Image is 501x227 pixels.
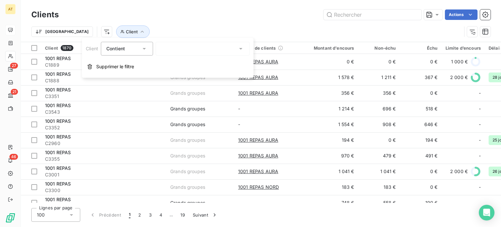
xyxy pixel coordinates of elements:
td: 518 € [400,101,442,117]
span: 1 000 € [451,58,468,65]
div: Grands groupes [170,137,205,143]
button: Suivant [189,208,222,222]
button: 3 [145,208,156,222]
input: Rechercher [324,9,421,20]
td: 367 € [400,70,442,85]
td: 1 554 € [302,117,358,132]
td: 194 € [302,132,358,148]
td: 970 € [302,148,358,164]
td: 0 € [358,54,400,70]
td: 0 € [358,132,400,148]
span: 1870 [61,45,73,51]
span: 1001 REPAS [45,118,71,124]
span: - [479,200,481,206]
div: Open Intercom Messenger [479,205,494,220]
button: 19 [176,208,189,222]
span: C1889 [45,62,162,68]
span: Supprimer le filtre [96,63,134,70]
span: 1001 REPAS [45,71,71,77]
div: Limite d’encours [446,45,481,51]
span: C3351 [45,93,162,100]
td: 696 € [358,101,400,117]
div: Grands groupes [170,184,205,190]
div: Grands groupes [170,105,205,112]
span: 46 [9,154,18,160]
span: - [479,137,481,143]
td: 183 € [358,179,400,195]
span: 1001 REPAS [45,150,71,155]
button: Précédent [85,208,125,222]
span: 1001 REPAS [45,165,71,171]
button: 2 [134,208,145,222]
span: - [238,200,240,205]
span: 1001 REPAS [45,181,71,186]
td: 356 € [358,85,400,101]
span: 1 [129,212,130,218]
span: 1001 REPAS AURA [238,137,278,143]
button: [GEOGRAPHIC_DATA] [31,26,93,37]
span: C2960 [45,140,162,147]
span: … [166,210,176,220]
td: 558 € [358,195,400,211]
div: Échu [404,45,438,51]
div: Montant d'encours [306,45,354,51]
span: 100 [37,212,45,218]
span: 1001 REPAS [45,87,71,92]
span: 1001 REPAS AURA [238,74,278,81]
span: C3001 [45,171,162,178]
span: Client [126,29,138,34]
td: 1 041 € [302,164,358,179]
div: Grands groupes [170,168,205,175]
div: Grands groupes [170,200,205,206]
td: 0 € [400,85,442,101]
td: 194 € [400,132,442,148]
span: - [479,90,481,96]
span: - [238,122,240,127]
button: 4 [156,208,166,222]
td: 356 € [302,85,358,101]
span: Groupe de clients [238,45,276,51]
span: 1001 REPAS AURA [238,168,278,175]
span: 2 000 € [450,74,468,81]
span: 1001 REPAS AURA [238,90,278,96]
img: Logo LeanPay [5,213,16,223]
td: 491 € [400,148,442,164]
span: - [479,121,481,128]
span: 1001 REPAS [45,134,71,139]
span: C3300 [45,187,162,194]
button: Supprimer le filtre [82,59,253,74]
span: C3352 [45,124,162,131]
td: 1 211 € [358,70,400,85]
span: 1001 REPAS AURA [238,153,278,159]
td: 1 041 € [358,164,400,179]
span: - [479,153,481,159]
td: 0 € [400,179,442,195]
div: AT [5,4,16,14]
span: C3355 [45,156,162,162]
td: 0 € [302,54,358,70]
div: Grands groupes [170,90,205,96]
div: Grands groupes [170,121,205,128]
span: Client [45,45,58,51]
td: 646 € [400,117,442,132]
td: 748 € [302,195,358,211]
td: 479 € [358,148,400,164]
span: Contient [106,46,125,51]
span: - [238,106,240,111]
button: 1 [125,208,134,222]
span: 21 [11,89,18,95]
span: 1001 REPAS [45,103,71,108]
span: 1001 REPAS [45,56,71,61]
span: Client [86,46,98,51]
span: 1001 REPAS NORD [238,184,279,190]
div: Grands groupes [170,153,205,159]
span: C3543 [45,109,162,115]
div: Non-échu [362,45,396,51]
td: 1 214 € [302,101,358,117]
span: C1888 [45,77,162,84]
span: 1001 REPAS [45,197,71,202]
span: 27 [10,63,18,69]
span: - [479,184,481,190]
td: 190 € [400,195,442,211]
td: 0 € [400,54,442,70]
